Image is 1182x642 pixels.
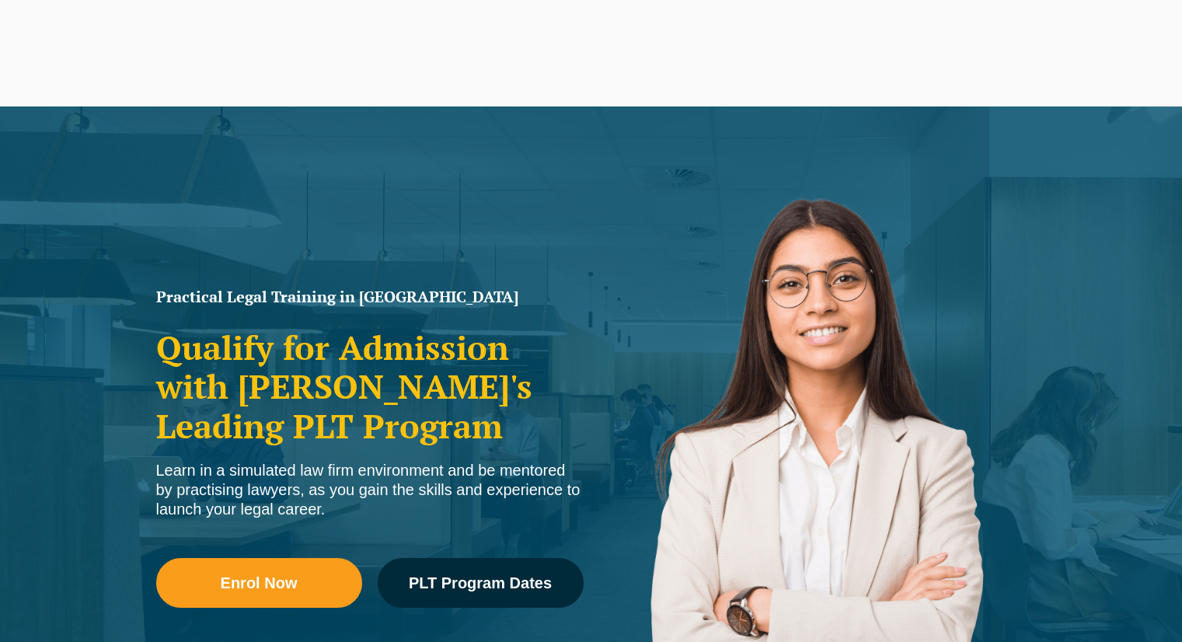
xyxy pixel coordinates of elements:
[156,328,584,445] h2: Qualify for Admission with [PERSON_NAME]'s Leading PLT Program
[156,289,584,305] h1: Practical Legal Training in [GEOGRAPHIC_DATA]
[409,575,552,591] span: PLT Program Dates
[156,461,584,519] div: Learn in a simulated law firm environment and be mentored by practising lawyers, as you gain the ...
[221,575,298,591] span: Enrol Now
[156,558,362,608] a: Enrol Now
[378,558,584,608] a: PLT Program Dates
